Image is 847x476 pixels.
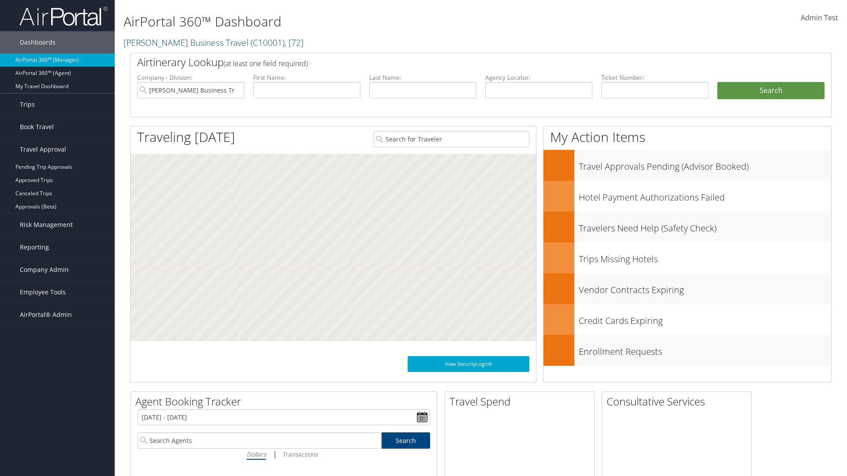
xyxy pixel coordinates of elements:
input: Search for Traveler [374,131,529,147]
h3: Travel Approvals Pending (Advisor Booked) [579,156,831,173]
label: Last Name: [369,73,476,82]
h1: My Action Items [543,128,831,146]
a: Vendor Contracts Expiring [543,273,831,304]
h1: AirPortal 360™ Dashboard [124,12,600,31]
div: | [138,449,430,460]
span: ( C10001 ) [251,37,285,48]
a: Travel Approvals Pending (Advisor Booked) [543,150,831,181]
h1: Traveling [DATE] [137,128,235,146]
a: Search [382,432,431,449]
a: Hotel Payment Authorizations Failed [543,181,831,212]
h2: Airtinerary Lookup [137,55,766,70]
h3: Credit Cards Expiring [579,310,831,327]
span: Reporting [20,236,49,258]
a: Travelers Need Help (Safety Check) [543,212,831,242]
label: First Name: [253,73,360,82]
label: Company - Division: [137,73,244,82]
i: Transactions [282,450,318,458]
a: Admin Test [801,4,838,32]
h2: Travel Spend [450,394,594,409]
span: Trips [20,93,35,115]
h3: Vendor Contracts Expiring [579,279,831,296]
img: airportal-logo.png [19,6,108,26]
span: Dashboards [20,31,56,53]
a: [PERSON_NAME] Business Travel [124,37,304,48]
span: (at least one field required) [224,59,308,68]
h2: Agent Booking Tracker [135,394,437,409]
h2: Consultative Services [607,394,751,409]
span: Risk Management [20,214,73,236]
a: View SecurityLogic® [408,356,529,372]
a: Enrollment Requests [543,335,831,366]
label: Ticket Number: [601,73,708,82]
span: Employee Tools [20,281,66,303]
a: Trips Missing Hotels [543,242,831,273]
input: Search Agents [138,432,381,449]
h3: Trips Missing Hotels [579,249,831,265]
h3: Enrollment Requests [579,341,831,358]
label: Agency Locator: [485,73,592,82]
span: Company Admin [20,259,69,281]
i: Dollars [247,450,266,458]
a: Credit Cards Expiring [543,304,831,335]
h3: Travelers Need Help (Safety Check) [579,218,831,234]
span: Travel Approval [20,138,66,160]
h3: Hotel Payment Authorizations Failed [579,187,831,204]
span: , [ 72 ] [285,37,304,48]
span: AirPortal® Admin [20,304,72,326]
button: Search [717,82,825,100]
span: Admin Test [801,13,838,22]
span: Book Travel [20,116,54,138]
